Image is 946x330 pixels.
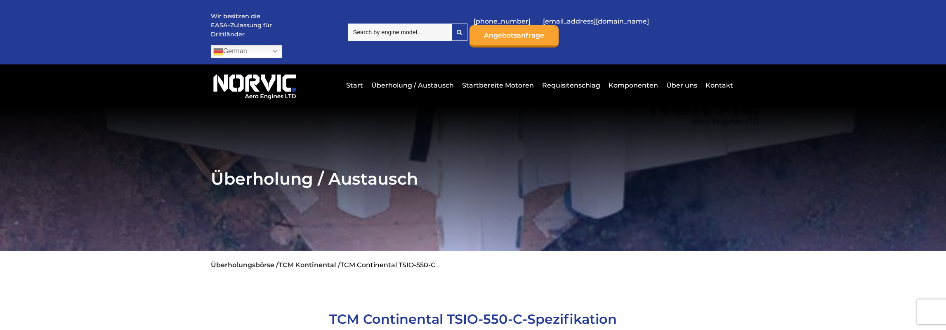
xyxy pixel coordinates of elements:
[469,25,559,47] a: Angebotsanfrage
[606,75,660,95] a: Komponenten
[664,75,699,95] a: Über uns
[703,75,733,95] a: Kontakt
[213,47,223,57] img: de
[211,311,735,327] h1: TCM Continental TSIO-550-C-Spezifikation
[344,75,365,95] a: Start
[278,261,340,269] a: TCM Kontinental /
[369,75,456,95] a: Überholung / Austausch
[539,11,653,31] a: [EMAIL_ADDRESS][DOMAIN_NAME]
[540,75,602,95] a: Requisitenschlag
[340,261,436,269] li: TCM Continental TSIO-550-C
[211,12,273,39] p: Wir besitzen die EASA-Zulassung für Drittländer
[211,71,298,100] img: Norvic Aero Engines-Logo
[469,11,535,31] a: [PHONE_NUMBER]
[348,24,451,41] input: Search by engine model…
[211,261,278,269] a: Überholungsbörse /
[460,75,536,95] a: Startbereite Motoren
[211,169,735,189] h2: Überholung / Austausch
[211,45,282,58] a: German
